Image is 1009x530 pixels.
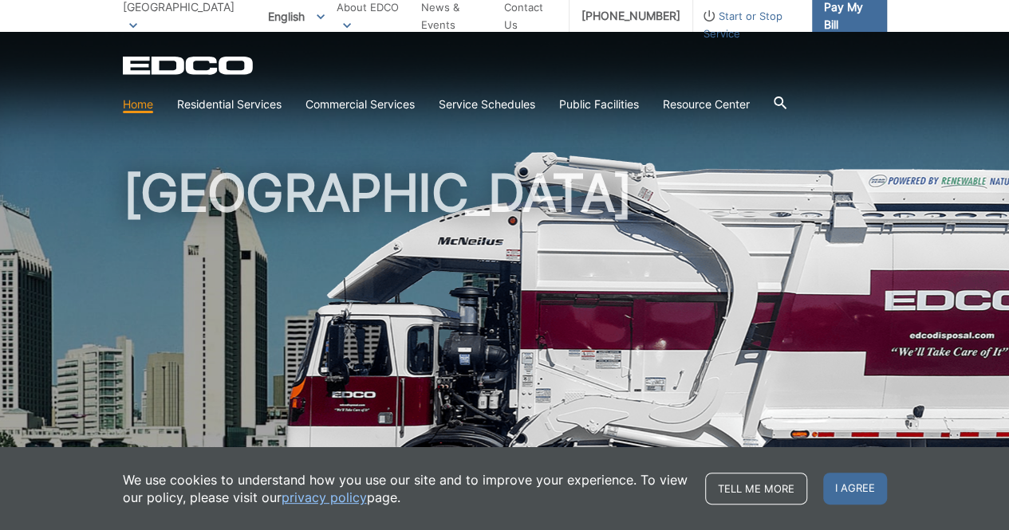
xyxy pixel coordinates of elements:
span: I agree [823,473,887,504]
a: EDCD logo. Return to the homepage. [123,56,255,75]
a: Commercial Services [305,96,415,113]
a: Residential Services [177,96,282,113]
span: English [256,3,337,29]
a: Public Facilities [559,96,639,113]
p: We use cookies to understand how you use our site and to improve your experience. To view our pol... [123,471,689,506]
h1: [GEOGRAPHIC_DATA] [123,167,887,517]
a: Resource Center [663,96,750,113]
a: Home [123,96,153,113]
a: Service Schedules [439,96,535,113]
a: Tell me more [705,473,807,504]
a: privacy policy [282,489,367,506]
